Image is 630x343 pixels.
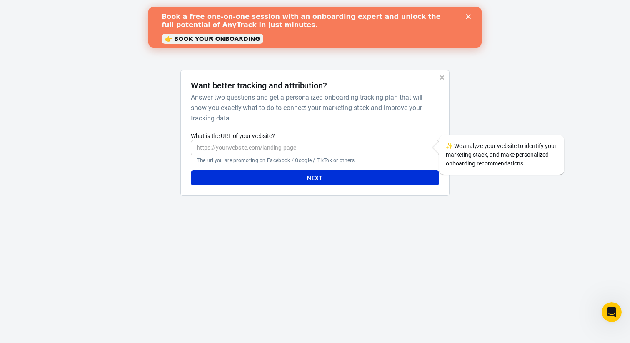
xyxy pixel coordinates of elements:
label: What is the URL of your website? [191,132,439,140]
span: sparkles [446,143,453,149]
button: Next [191,170,439,186]
iframe: Intercom live chat banner [148,7,482,48]
div: We analyze your website to identify your marketing stack, and make personalized onboarding recomm... [439,135,564,175]
iframe: Intercom live chat [602,302,622,322]
h6: Answer two questions and get a personalized onboarding tracking plan that will show you exactly w... [191,92,435,123]
div: AnyTrack [107,15,523,30]
h4: Want better tracking and attribution? [191,80,327,90]
input: https://yourwebsite.com/landing-page [191,140,439,155]
div: Close [317,8,326,13]
p: The url you are promoting on Facebook / Google / TikTok or others [197,157,433,164]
